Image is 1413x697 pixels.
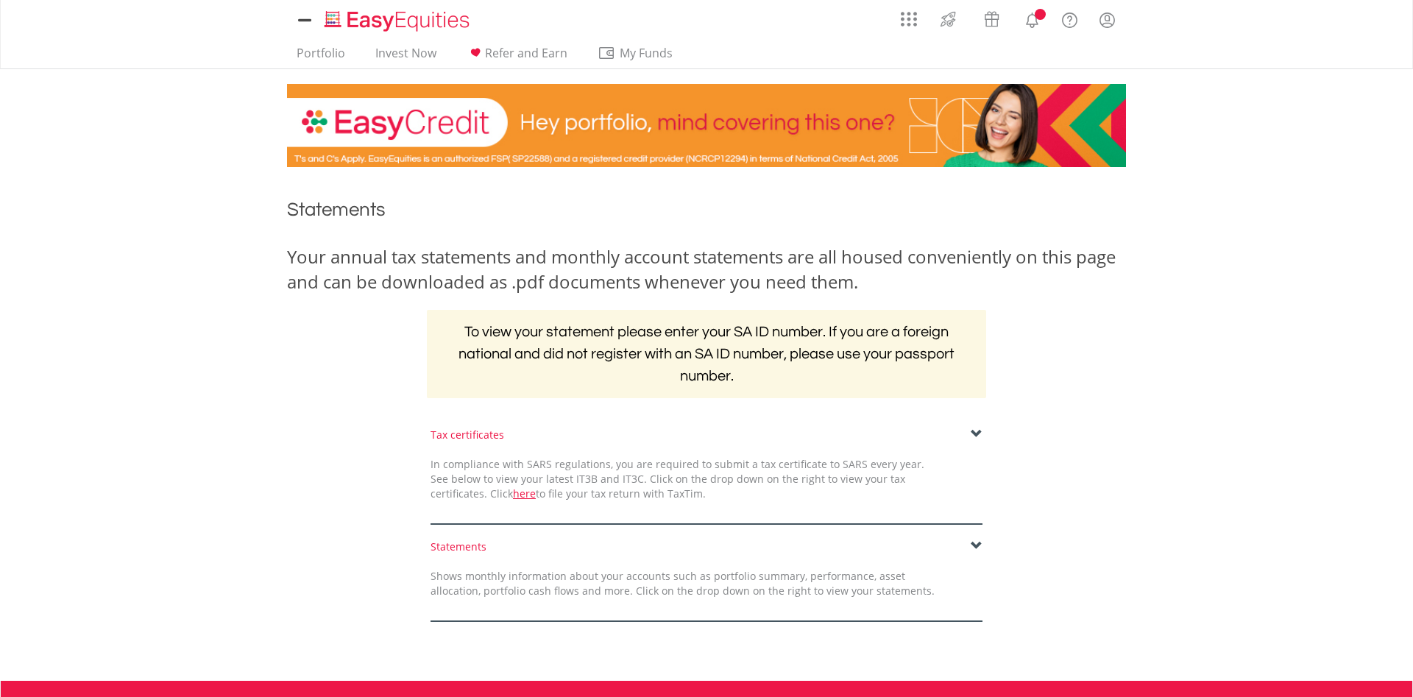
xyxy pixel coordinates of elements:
a: FAQ's and Support [1051,4,1088,33]
div: Your annual tax statements and monthly account statements are all housed conveniently on this pag... [287,244,1126,295]
div: Tax certificates [431,428,982,442]
span: In compliance with SARS regulations, you are required to submit a tax certificate to SARS every y... [431,457,924,500]
span: Refer and Earn [485,45,567,61]
img: EasyEquities_Logo.png [322,9,475,33]
img: EasyCredit Promotion Banner [287,84,1126,167]
a: Vouchers [970,4,1013,31]
a: Invest Now [369,46,442,68]
a: Portfolio [291,46,351,68]
span: My Funds [598,43,694,63]
img: grid-menu-icon.svg [901,11,917,27]
img: thrive-v2.svg [936,7,960,31]
a: Home page [319,4,475,33]
a: My Profile [1088,4,1126,36]
div: Shows monthly information about your accounts such as portfolio summary, performance, asset alloc... [419,569,946,598]
a: Notifications [1013,4,1051,33]
h2: To view your statement please enter your SA ID number. If you are a foreign national and did not ... [427,310,986,398]
a: here [513,487,536,500]
a: Refer and Earn [461,46,573,68]
a: AppsGrid [891,4,927,27]
span: Click to file your tax return with TaxTim. [490,487,706,500]
div: Statements [431,539,982,554]
span: Statements [287,200,386,219]
img: vouchers-v2.svg [980,7,1004,31]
